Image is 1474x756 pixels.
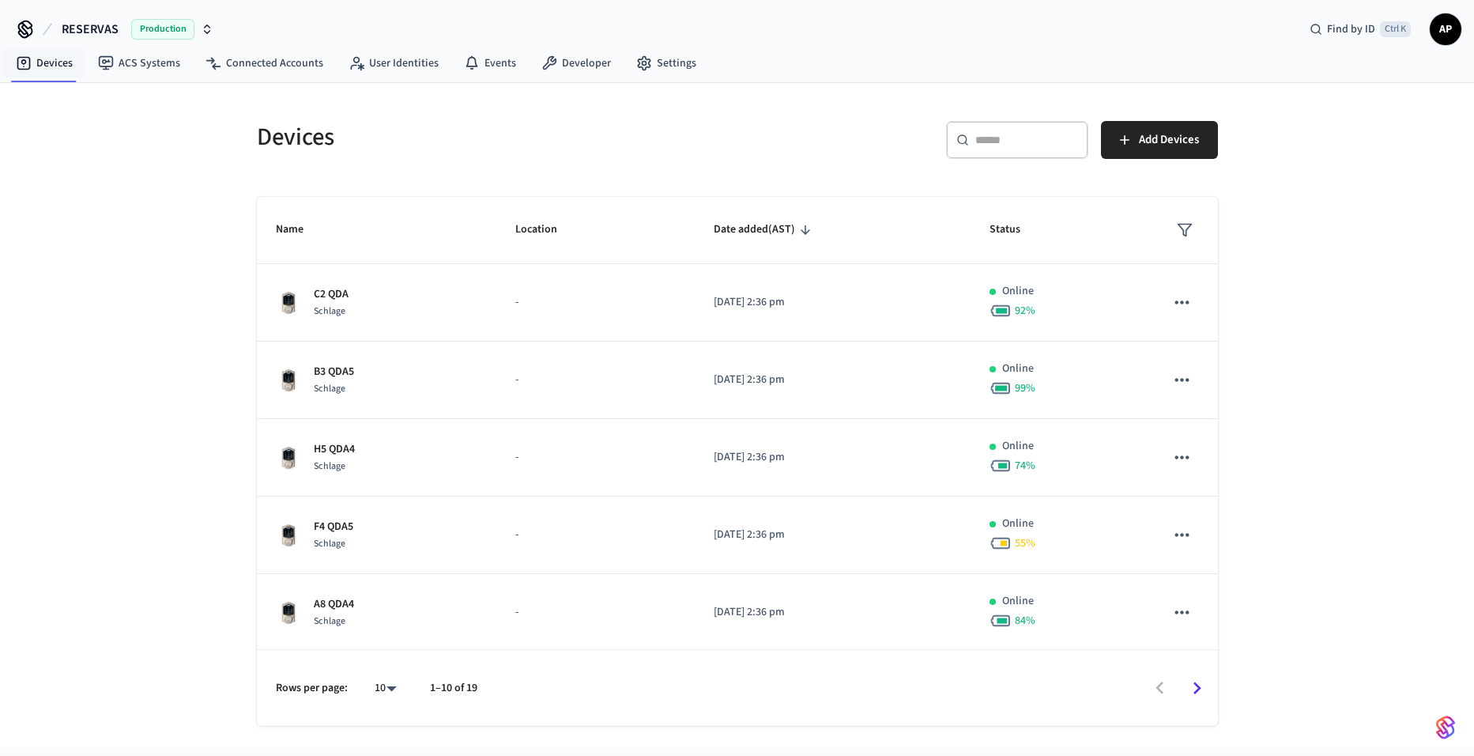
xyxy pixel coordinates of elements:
[515,604,675,621] p: -
[1015,380,1035,396] span: 99 %
[276,290,301,316] img: Schlage Sense Smart Deadbolt with Camelot Trim, Front
[714,294,952,311] p: [DATE] 2:36 pm
[314,304,345,318] span: Schlage
[515,294,675,311] p: -
[1015,303,1035,319] span: 92 %
[193,49,336,77] a: Connected Accounts
[714,372,952,388] p: [DATE] 2:36 pm
[1002,593,1034,610] p: Online
[990,217,1041,242] span: Status
[1297,15,1423,43] div: Find by IDCtrl K
[529,49,624,77] a: Developer
[367,677,405,700] div: 10
[1002,438,1034,455] p: Online
[276,445,301,471] img: Schlage Sense Smart Deadbolt with Camelot Trim, Front
[1101,121,1218,159] button: Add Devices
[451,49,529,77] a: Events
[1178,670,1216,707] button: Go to next page
[314,459,345,473] span: Schlage
[314,382,345,395] span: Schlage
[276,680,348,697] p: Rows per page:
[714,527,952,543] p: [DATE] 2:36 pm
[314,537,345,550] span: Schlage
[515,372,675,388] p: -
[314,614,345,628] span: Schlage
[131,19,194,40] span: Production
[1327,21,1375,37] span: Find by ID
[314,519,353,535] p: F4 QDA5
[85,49,193,77] a: ACS Systems
[1015,458,1035,474] span: 74 %
[430,680,477,697] p: 1–10 of 19
[1002,361,1034,377] p: Online
[276,368,301,393] img: Schlage Sense Smart Deadbolt with Camelot Trim, Front
[62,20,119,39] span: RESERVAS
[1015,613,1035,629] span: 84 %
[1015,535,1035,551] span: 55 %
[1002,516,1034,532] p: Online
[336,49,451,77] a: User Identities
[314,364,354,380] p: B3 QDA5
[1139,130,1199,150] span: Add Devices
[257,121,728,153] h5: Devices
[714,449,952,466] p: [DATE] 2:36 pm
[3,49,85,77] a: Devices
[314,441,355,458] p: H5 QDA4
[624,49,709,77] a: Settings
[1431,15,1460,43] span: AP
[314,596,354,613] p: A8 QDA4
[314,286,349,303] p: C2 QDA
[276,217,324,242] span: Name
[1380,21,1411,37] span: Ctrl K
[1436,715,1455,740] img: SeamLogoGradient.69752ec5.svg
[515,527,675,543] p: -
[276,600,301,626] img: Schlage Sense Smart Deadbolt with Camelot Trim, Front
[714,217,816,242] span: Date added(AST)
[1430,13,1461,45] button: AP
[515,449,675,466] p: -
[1002,283,1034,300] p: Online
[276,523,301,548] img: Schlage Sense Smart Deadbolt with Camelot Trim, Front
[714,604,952,621] p: [DATE] 2:36 pm
[515,217,578,242] span: Location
